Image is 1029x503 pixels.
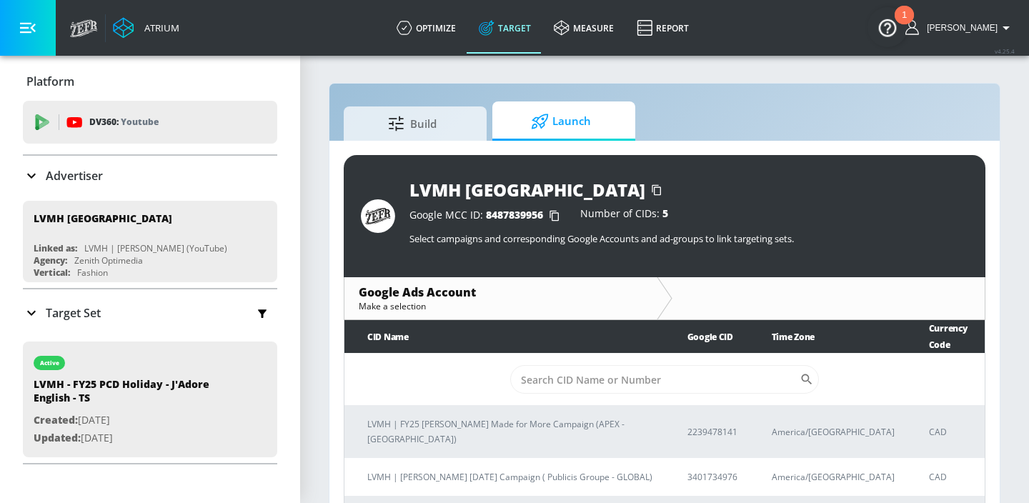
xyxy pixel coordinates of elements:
[46,305,101,321] p: Target Set
[344,277,657,319] div: Google Ads AccountMake a selection
[34,242,77,254] div: Linked as:
[409,178,645,201] div: LVMH [GEOGRAPHIC_DATA]
[385,2,467,54] a: optimize
[139,21,179,34] div: Atrium
[921,23,998,33] span: login as: anthony.rios@zefr.com
[23,342,277,457] div: activeLVMH - FY25 PCD Holiday - J'Adore English - TSCreated:[DATE]Updated:[DATE]
[409,209,566,223] div: Google MCC ID:
[995,47,1015,55] span: v 4.25.4
[358,106,467,141] span: Build
[34,377,234,412] div: LVMH - FY25 PCD Holiday - J'Adore English - TS
[580,209,668,223] div: Number of CIDs:
[23,61,277,101] div: Platform
[749,320,906,354] th: Time Zone
[40,359,59,367] div: active
[687,469,737,484] p: 3401734976
[34,254,67,267] div: Agency:
[868,7,908,47] button: Open Resource Center, 1 new notification
[687,424,737,439] p: 2239478141
[359,284,642,300] div: Google Ads Account
[662,206,668,220] span: 5
[26,74,74,89] p: Platform
[34,413,78,427] span: Created:
[929,424,973,439] p: CAD
[23,201,277,282] div: LVMH [GEOGRAPHIC_DATA]Linked as:LVMH | [PERSON_NAME] (YouTube)Agency:Zenith OptimediaVertical:Fas...
[74,254,143,267] div: Zenith Optimedia
[34,429,234,447] p: [DATE]
[344,320,665,354] th: CID Name
[46,168,103,184] p: Advertiser
[510,365,800,394] input: Search CID Name or Number
[23,289,277,337] div: Target Set
[84,242,227,254] div: LVMH | [PERSON_NAME] (YouTube)
[89,114,159,130] p: DV360:
[507,104,615,139] span: Launch
[113,17,179,39] a: Atrium
[929,469,973,484] p: CAD
[510,365,819,394] div: Search CID Name or Number
[34,267,70,279] div: Vertical:
[34,412,234,429] p: [DATE]
[902,15,907,34] div: 1
[665,320,749,354] th: Google CID
[542,2,625,54] a: measure
[23,101,277,144] div: DV360: Youtube
[625,2,700,54] a: Report
[905,19,1015,36] button: [PERSON_NAME]
[467,2,542,54] a: Target
[359,300,642,312] div: Make a selection
[772,469,895,484] p: America/[GEOGRAPHIC_DATA]
[121,114,159,129] p: Youtube
[34,211,172,225] div: LVMH [GEOGRAPHIC_DATA]
[367,469,653,484] p: LVMH | [PERSON_NAME] [DATE] Campaign ( Publicis Groupe - GLOBAL)
[34,431,81,444] span: Updated:
[367,417,653,447] p: LVMH | FY25 [PERSON_NAME] Made for More Campaign (APEX - [GEOGRAPHIC_DATA])
[23,156,277,196] div: Advertiser
[77,267,108,279] div: Fashion
[409,232,968,245] p: Select campaigns and corresponding Google Accounts and ad-groups to link targeting sets.
[906,320,985,354] th: Currency Code
[486,208,543,221] span: 8487839956
[772,424,895,439] p: America/[GEOGRAPHIC_DATA]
